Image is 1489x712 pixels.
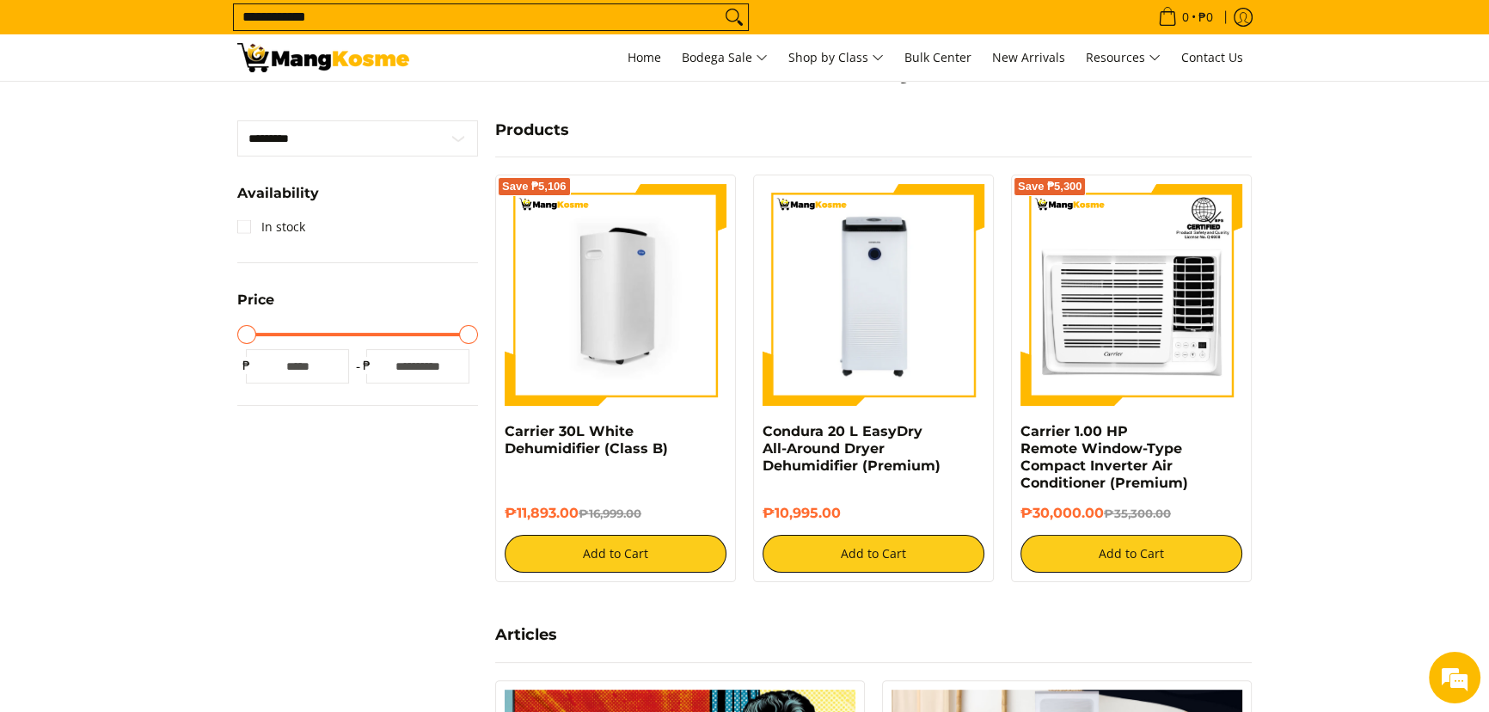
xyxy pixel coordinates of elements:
[1020,423,1188,491] a: Carrier 1.00 HP Remote Window-Type Compact Inverter Air Conditioner (Premium)
[505,505,726,522] h6: ₱11,893.00
[1153,8,1218,27] span: •
[780,34,892,81] a: Shop by Class
[619,34,670,81] a: Home
[502,181,567,192] span: Save ₱5,106
[426,34,1252,81] nav: Main Menu
[1020,505,1242,522] h6: ₱30,000.00
[358,357,375,374] span: ₱
[237,64,1252,103] p: Your search for found the following:
[237,187,319,213] summary: Open
[720,4,748,30] button: Search
[763,535,984,573] button: Add to Cart
[983,34,1074,81] a: New Arrivals
[992,49,1065,65] span: New Arrivals
[237,213,305,241] a: In stock
[673,34,776,81] a: Bodega Sale
[763,505,984,522] h6: ₱10,995.00
[763,423,941,474] a: Condura 20 L EasyDry All-Around Dryer Dehumidifier (Premium)
[1104,506,1171,520] del: ₱35,300.00
[1077,34,1169,81] a: Resources
[505,184,726,406] img: Carrier 30L White Dehumidifier (Class B) - 0
[788,47,884,69] span: Shop by Class
[237,293,274,307] span: Price
[237,357,254,374] span: ₱
[237,187,319,200] span: Availability
[1181,49,1243,65] span: Contact Us
[579,506,641,520] del: ₱16,999.00
[495,120,1252,140] h4: Products
[763,184,984,406] img: https://mangkosme.com/products/condura-20-l-easydry-all-around-dryer-dehumidifier-premium
[1173,34,1252,81] a: Contact Us
[896,34,980,81] a: Bulk Center
[1018,181,1082,192] span: Save ₱5,300
[505,535,726,573] button: Add to Cart
[237,293,274,320] summary: Open
[1020,535,1242,573] button: Add to Cart
[1020,184,1242,406] img: Carrier 1.00 HP Remote Window-Type Compact Inverter Air Conditioner (Premium)
[1086,47,1161,69] span: Resources
[628,49,661,65] span: Home
[1196,11,1216,23] span: ₱0
[505,423,668,457] a: Carrier 30L White Dehumidifier (Class B)
[682,47,768,69] span: Bodega Sale
[904,49,971,65] span: Bulk Center
[237,43,409,72] img: Search: 6 results found for &quot;dehumidifier&quot; | Mang Kosme
[495,625,1252,645] h4: Articles
[1180,11,1192,23] span: 0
